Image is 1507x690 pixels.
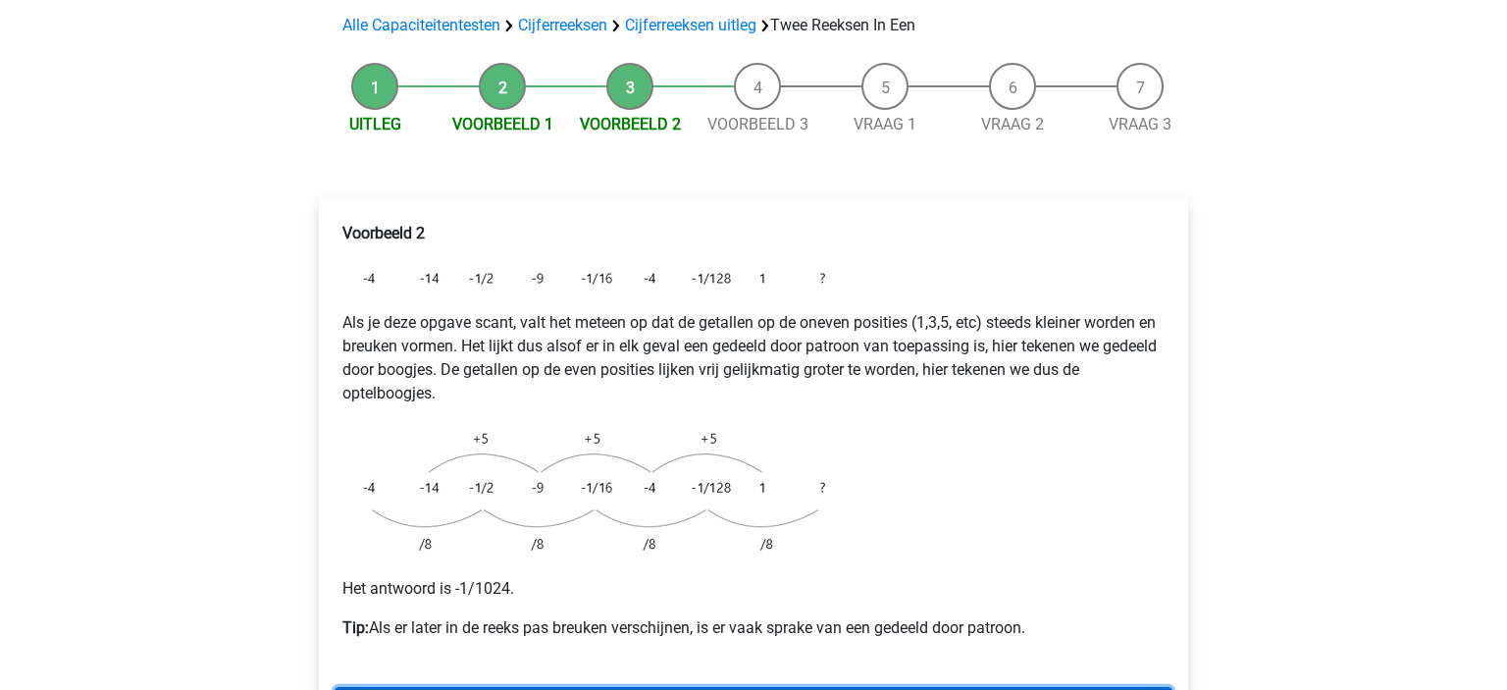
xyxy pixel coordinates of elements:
[981,115,1044,133] a: Vraag 2
[335,14,1172,37] div: Twee Reeksen In Een
[349,115,401,133] a: Uitleg
[342,577,1165,601] p: Het antwoord is -1/1024.
[342,616,1165,640] p: Als er later in de reeks pas breuken verschijnen, is er vaak sprake van een gedeeld door patroon.
[625,16,756,34] a: Cijferreeksen uitleg
[342,261,833,295] img: Intertwinging_example_2_1.png
[1109,115,1171,133] a: Vraag 3
[452,115,553,133] a: Voorbeeld 1
[342,224,425,242] b: Voorbeeld 2
[580,115,681,133] a: Voorbeeld 2
[342,311,1165,405] p: Als je deze opgave scant, valt het meteen op dat de getallen op de oneven posities (1,3,5, etc) s...
[707,115,808,133] a: Voorbeeld 3
[342,16,500,34] a: Alle Capaciteitentesten
[518,16,607,34] a: Cijferreeksen
[342,421,833,561] img: Intertwinging_example_2_2.png
[342,618,369,637] b: Tip:
[854,115,916,133] a: Vraag 1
